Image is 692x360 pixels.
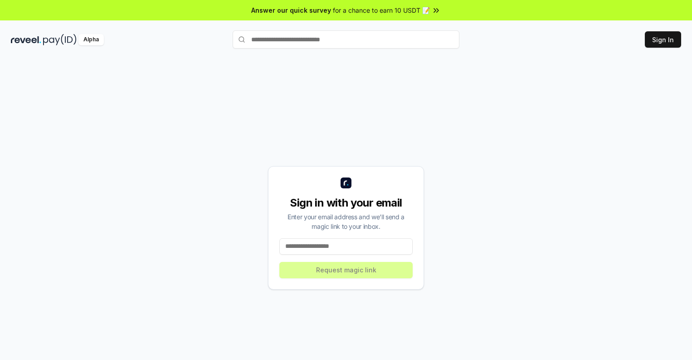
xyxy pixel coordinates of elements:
[43,34,77,45] img: pay_id
[645,31,681,48] button: Sign In
[78,34,104,45] div: Alpha
[11,34,41,45] img: reveel_dark
[279,212,413,231] div: Enter your email address and we’ll send a magic link to your inbox.
[333,5,430,15] span: for a chance to earn 10 USDT 📝
[341,178,351,188] img: logo_small
[251,5,331,15] span: Answer our quick survey
[279,196,413,210] div: Sign in with your email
